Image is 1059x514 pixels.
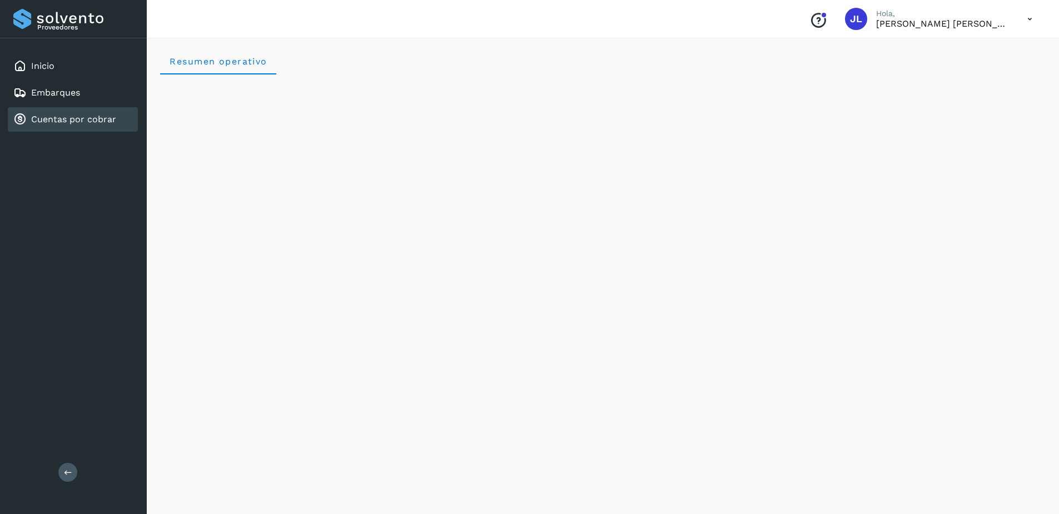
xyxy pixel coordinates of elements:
p: Proveedores [37,23,133,31]
a: Inicio [31,61,54,71]
div: Embarques [8,81,138,105]
a: Embarques [31,87,80,98]
div: Inicio [8,54,138,78]
div: Cuentas por cobrar [8,107,138,132]
span: Resumen operativo [169,56,267,67]
p: Hola, [876,9,1010,18]
a: Cuentas por cobrar [31,114,116,124]
p: José Luis Salinas Maldonado [876,18,1010,29]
